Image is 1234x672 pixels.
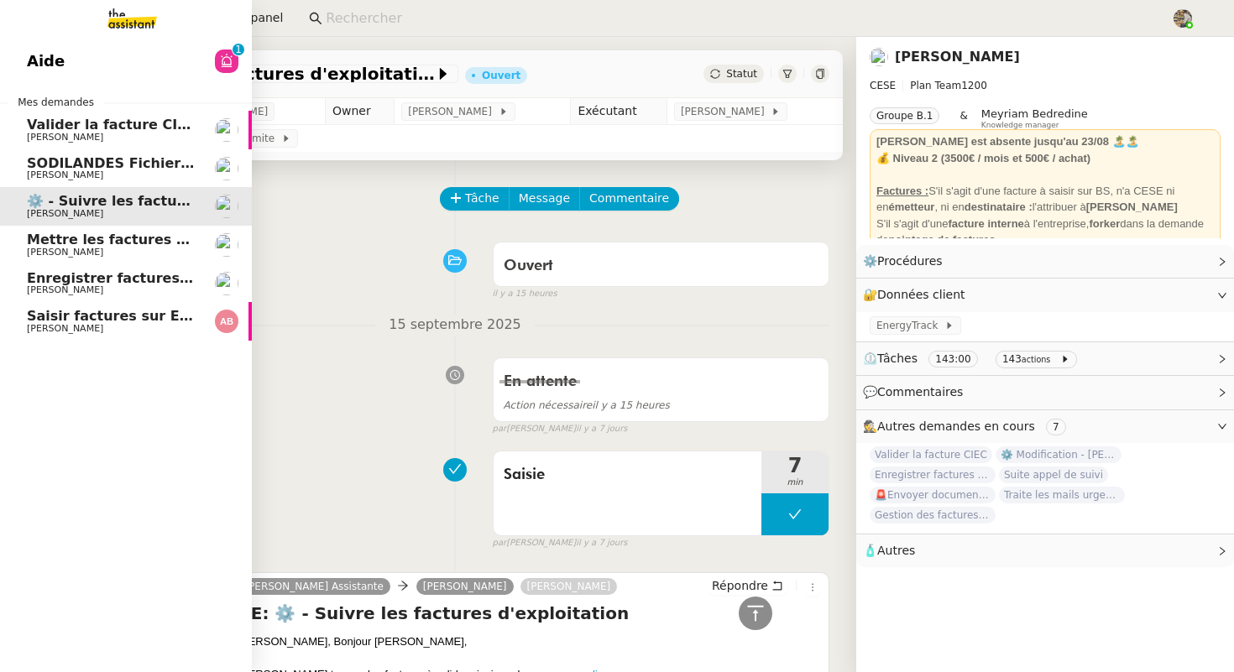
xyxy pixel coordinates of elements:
span: ⚙️ - Suivre les factures d'exploitation [27,193,310,209]
span: 15 septembre 2025 [375,314,535,336]
span: Ouvert [504,258,553,273]
button: Commentaire [579,187,679,211]
strong: [PERSON_NAME] [1086,201,1178,213]
span: Message [519,189,570,208]
span: Procédures [877,254,943,268]
span: ⚙️ - Suivre les factures d'exploitation [87,65,435,82]
span: [PERSON_NAME] [27,247,103,258]
img: users%2FHIWaaSoTa5U8ssS5t403NQMyZZE3%2Favatar%2Fa4be050e-05fa-4f28-bbe7-e7e8e4788720 [870,48,888,66]
strong: forker [1089,217,1120,230]
div: 🕵️Autres demandes en cours 7 [856,410,1234,443]
app-user-label: Knowledge manager [981,107,1088,129]
span: Statut [726,68,757,80]
div: S'il s'agit d'une à l'entreprise, dans la demande de [876,216,1214,248]
img: svg [215,310,238,333]
span: Knowledge manager [981,121,1059,130]
span: 🚨Envoyer documents résidence plein air [870,487,996,503]
small: [PERSON_NAME] [493,536,628,550]
span: Valider la facture CIEC [27,117,196,133]
div: S'il s'agit d'une facture à saisir sur BS, n'a CESE ni en , ni en l'attribuer à [876,183,1214,216]
a: [PERSON_NAME] Assistante [238,579,390,594]
td: Owner [325,98,394,125]
span: 1200 [961,80,987,91]
img: users%2FAXgjBsdPtrYuxuZvIJjRexEdqnq2%2Favatar%2F1599931753966.jpeg [215,157,238,180]
span: EnergyTrack [876,317,944,334]
span: Données client [877,288,965,301]
span: Meyriam Bedredine [981,107,1088,120]
span: Commentaire [589,189,669,208]
div: 🧴Autres [856,534,1234,567]
span: Tâche [465,189,499,208]
img: users%2FHIWaaSoTa5U8ssS5t403NQMyZZE3%2Favatar%2Fa4be050e-05fa-4f28-bbe7-e7e8e4788720 [215,118,238,142]
span: Tâches [877,352,918,365]
strong: facture interne [949,217,1024,230]
h4: RE: ⚙️ - Suivre les factures d'exploitation [238,602,822,625]
span: Traite les mails urgents [999,487,1125,503]
span: 🧴 [863,544,915,557]
span: [PERSON_NAME] [27,323,103,334]
small: [PERSON_NAME] [493,422,628,436]
button: Message [509,187,580,211]
span: [PERSON_NAME] [27,132,103,143]
span: 🔐 [863,285,972,305]
span: Aide [27,49,65,74]
img: users%2FHIWaaSoTa5U8ssS5t403NQMyZZE3%2Favatar%2Fa4be050e-05fa-4f28-bbe7-e7e8e4788720 [215,272,238,295]
span: [PERSON_NAME] [27,169,103,180]
span: Suite appel de suivi [999,466,1108,483]
input: Rechercher [326,8,1154,30]
u: Factures : [876,185,928,197]
nz-tag: Groupe B.1 [870,107,939,124]
button: Répondre [706,576,789,595]
img: users%2FDCmYZYlyM0RnX2UwTikztvhj37l1%2Favatar%2F1649536894322.jpeg [215,233,238,257]
span: ⚙️ Modification - [PERSON_NAME] et suivi des devis sur Energy Track [996,446,1122,463]
span: min [761,476,829,490]
div: ⚙️Procédures [856,245,1234,278]
span: Autres [877,544,915,557]
span: il y a 7 jours [576,422,627,436]
div: 🔐Données client [856,279,1234,311]
span: & [959,107,967,129]
span: Mes demandes [8,94,104,111]
span: Enregistrer factures sur ENERGYTRACK [27,270,324,286]
div: 💬Commentaires [856,376,1234,409]
strong: destinataire : [965,201,1033,213]
p: 1 [235,44,242,59]
span: Répondre [712,577,768,594]
small: actions [1022,355,1051,364]
span: Action nécessaire [504,399,593,411]
span: ⚙️ [863,252,950,271]
span: Valider la facture CIEC [870,446,992,463]
span: 💬 [863,385,970,399]
span: Saisir factures sur ENERGYTRACK [27,308,280,324]
span: SODILANDES Fichiers pour 2025 [27,155,270,171]
span: Enregistrer factures sur ENERGYTRACK [870,466,996,483]
span: Autres demandes en cours [877,419,1035,433]
strong: 💰 Niveau 2 (3500€ / mois et 500€ / achat) [876,152,1090,164]
a: [PERSON_NAME] [520,579,618,594]
div: Ouvert [482,70,520,81]
nz-badge-sup: 1 [233,44,244,55]
span: [PERSON_NAME] [681,103,771,120]
span: Saisie [504,462,751,487]
div: [PERSON_NAME], Bonjour [PERSON_NAME], [238,633,822,650]
span: il y a 7 jours [576,536,627,550]
span: En attente [504,374,577,389]
button: Tâche [440,187,510,211]
span: Mettre les factures sur EnergyTrack [27,232,298,247]
span: [PERSON_NAME] [408,103,498,120]
span: 143 [1002,353,1022,365]
img: users%2FHIWaaSoTa5U8ssS5t403NQMyZZE3%2Favatar%2Fa4be050e-05fa-4f28-bbe7-e7e8e4788720 [215,195,238,218]
img: 388bd129-7e3b-4cb1-84b4-92a3d763e9b7 [1174,9,1192,28]
nz-tag: 7 [1046,419,1066,435]
span: par [493,536,507,550]
strong: [PERSON_NAME] est absente jusqu'au 23/08 🏝️🏝️ [876,135,1139,148]
span: 🕵️ [863,419,1073,433]
strong: pointage de factures [888,233,995,246]
div: ⏲️Tâches 143:00 143actions [856,342,1234,375]
a: [PERSON_NAME] [895,49,1020,65]
span: Plan Team [910,80,961,91]
span: par [493,422,507,436]
span: Gestion des factures fournisseurs - [DATE] [870,507,996,524]
a: [PERSON_NAME] [416,579,514,594]
span: il y a 15 heures [493,287,557,301]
